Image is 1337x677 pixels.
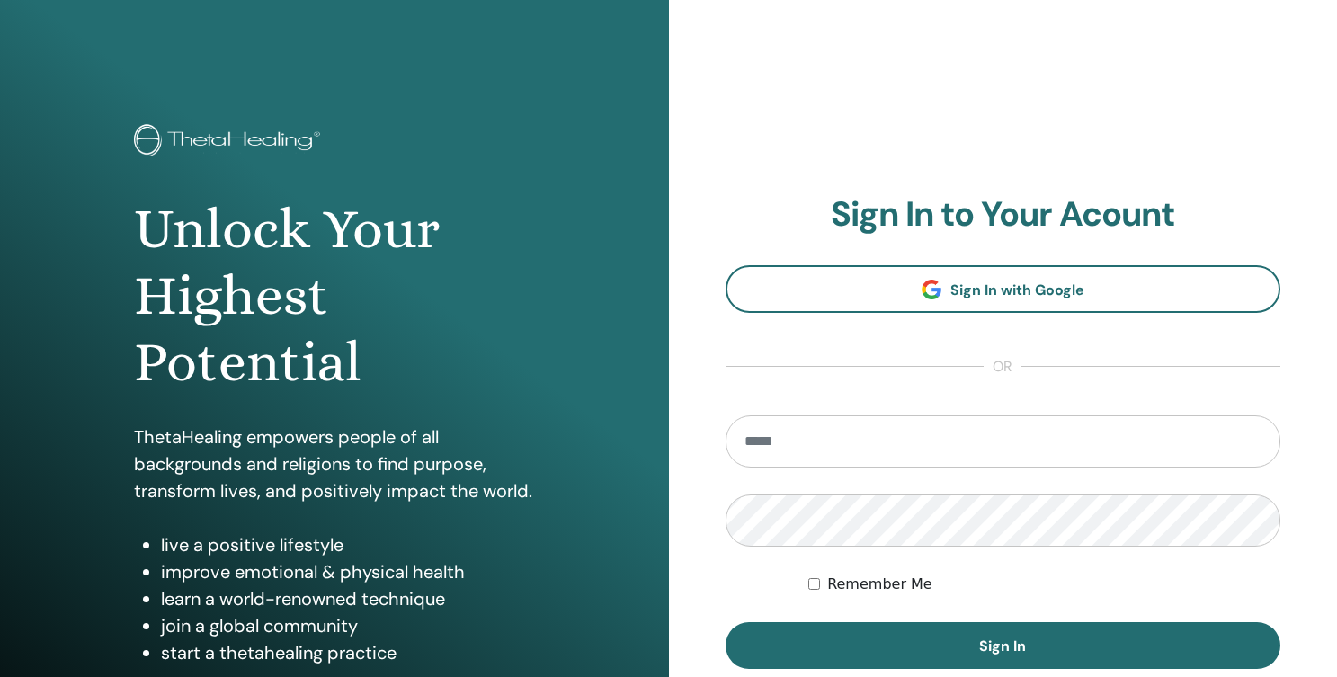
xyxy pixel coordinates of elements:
[161,531,535,558] li: live a positive lifestyle
[161,585,535,612] li: learn a world-renowned technique
[808,574,1280,595] div: Keep me authenticated indefinitely or until I manually logout
[950,281,1084,299] span: Sign In with Google
[134,196,535,396] h1: Unlock Your Highest Potential
[161,639,535,666] li: start a thetahealing practice
[726,622,1281,669] button: Sign In
[979,637,1026,655] span: Sign In
[134,423,535,504] p: ThetaHealing empowers people of all backgrounds and religions to find purpose, transform lives, a...
[827,574,932,595] label: Remember Me
[726,265,1281,313] a: Sign In with Google
[161,558,535,585] li: improve emotional & physical health
[984,356,1021,378] span: or
[161,612,535,639] li: join a global community
[726,194,1281,236] h2: Sign In to Your Acount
